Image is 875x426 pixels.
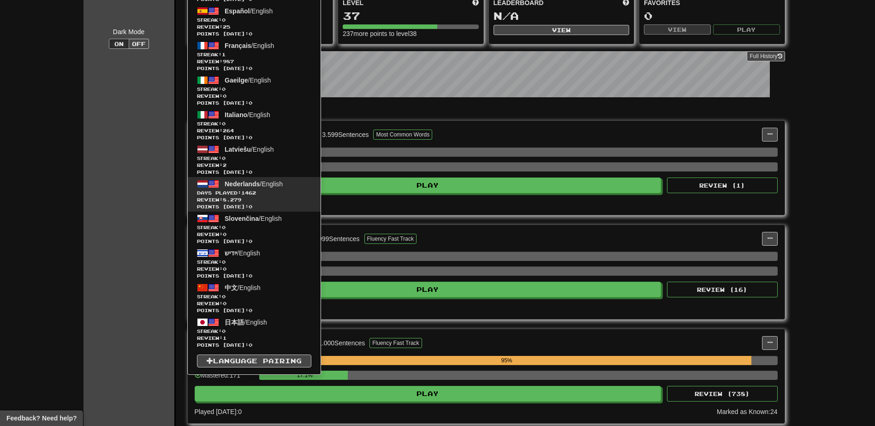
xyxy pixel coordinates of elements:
[197,293,311,300] span: Streak:
[222,155,226,161] span: 0
[369,338,422,348] button: Fluency Fast Track
[197,189,311,196] span: Days Played:
[225,111,270,118] span: / English
[667,282,778,297] button: Review (16)
[197,162,311,169] span: Review: 2
[197,51,311,58] span: Streak:
[197,355,311,367] a: Language Pairing
[222,259,226,265] span: 0
[197,17,311,24] span: Streak:
[222,52,226,57] span: 1
[188,4,321,39] a: Español/EnglishStreak:0 Review:25Points [DATE]:0
[197,259,311,266] span: Streak:
[129,39,149,49] button: Off
[667,177,778,193] button: Review (1)
[222,294,226,299] span: 0
[197,342,311,349] span: Points [DATE]: 0
[225,215,259,222] span: Slovenčina
[222,121,226,126] span: 0
[197,65,311,72] span: Points [DATE]: 0
[195,371,255,386] div: Mastered: 171
[241,190,256,195] span: 1462
[197,127,311,134] span: Review: 264
[197,169,311,176] span: Points [DATE]: 0
[322,130,369,139] div: 3.599 Sentences
[90,27,167,36] div: Dark Mode
[373,130,432,140] button: Most Common Words
[197,335,311,342] span: Review: 1
[225,146,274,153] span: / English
[225,42,251,49] span: Français
[197,203,311,210] span: Points [DATE]: 0
[197,58,311,65] span: Review: 987
[318,234,360,243] div: 999 Sentences
[195,386,661,402] button: Play
[713,24,780,35] button: Play
[195,177,661,193] button: Play
[197,300,311,307] span: Review: 0
[188,73,321,108] a: Gaeilge/EnglishStreak:0 Review:0Points [DATE]:0
[197,266,311,272] span: Review: 0
[197,24,311,30] span: Review: 25
[225,7,250,15] span: Español
[225,180,283,188] span: / English
[318,338,365,348] div: 1.000 Sentences
[494,25,630,35] button: View
[494,9,519,22] span: N/A
[225,77,271,84] span: / English
[197,238,311,245] span: Points [DATE]: 0
[644,10,780,22] div: 0
[197,224,311,231] span: Streak:
[197,86,311,93] span: Streak:
[667,386,778,402] button: Review (738)
[195,408,242,415] span: Played [DATE]: 0
[197,134,311,141] span: Points [DATE]: 0
[197,155,311,162] span: Streak:
[225,180,260,188] span: Nederlands
[109,39,129,49] button: On
[343,29,479,38] div: 237 more points to level 38
[197,328,311,335] span: Streak:
[747,51,785,61] a: Full History
[225,111,247,118] span: Italiano
[197,93,311,100] span: Review: 0
[197,120,311,127] span: Streak:
[195,282,661,297] button: Play
[188,177,321,212] a: Nederlands/EnglishDays Played:1462 Review:8.279Points [DATE]:0
[188,281,321,315] a: 中文/EnglishStreak:0 Review:0Points [DATE]:0
[197,272,311,279] span: Points [DATE]: 0
[225,249,260,257] span: / English
[197,196,311,203] span: Review: 8.279
[717,407,778,416] div: Marked as Known: 24
[225,77,248,84] span: Gaeilge
[188,142,321,177] a: Latviešu/EnglishStreak:0 Review:2Points [DATE]:0
[343,10,479,22] div: 37
[364,234,417,244] button: Fluency Fast Track
[188,39,321,73] a: Français/EnglishStreak:1 Review:987Points [DATE]:0
[197,307,311,314] span: Points [DATE]: 0
[197,231,311,238] span: Review: 0
[225,284,261,291] span: / English
[197,100,311,106] span: Points [DATE]: 0
[225,249,237,257] span: ייִדיש
[222,86,226,92] span: 0
[225,319,244,326] span: 日本語
[188,212,321,246] a: Slovenčina/EnglishStreak:0 Review:0Points [DATE]:0
[225,284,238,291] span: 中文
[225,42,274,49] span: / English
[644,24,711,35] button: View
[262,371,348,380] div: 17.1%
[188,108,321,142] a: Italiano/EnglishStreak:0 Review:264Points [DATE]:0
[222,328,226,334] span: 0
[188,246,321,281] a: ייִדיש/EnglishStreak:0 Review:0Points [DATE]:0
[6,414,77,423] span: Open feedback widget
[225,7,273,15] span: / English
[225,146,251,153] span: Latviešu
[187,106,785,116] p: In Progress
[225,215,282,222] span: / English
[225,319,267,326] span: / English
[188,315,321,350] a: 日本語/EnglishStreak:0 Review:1Points [DATE]:0
[197,30,311,37] span: Points [DATE]: 0
[262,356,752,365] div: 95%
[222,225,226,230] span: 0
